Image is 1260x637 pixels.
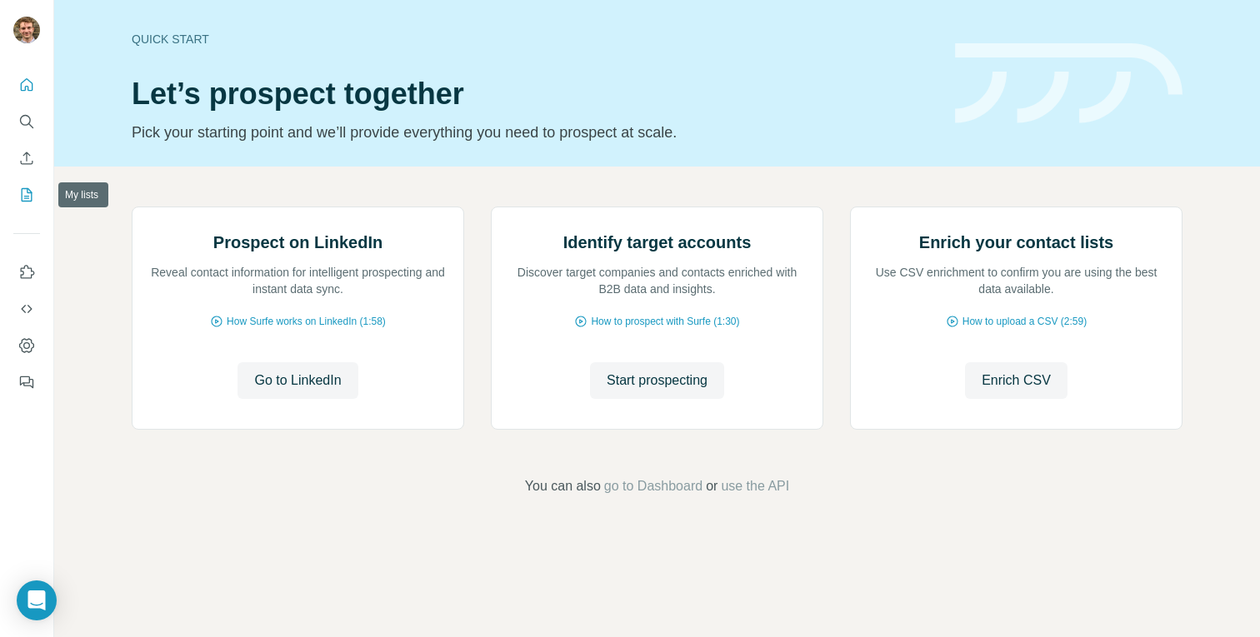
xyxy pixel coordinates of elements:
[237,362,357,399] button: Go to LinkedIn
[254,371,341,391] span: Go to LinkedIn
[563,231,752,254] h2: Identify target accounts
[591,314,739,329] span: How to prospect with Surfe (1:30)
[13,70,40,100] button: Quick start
[13,257,40,287] button: Use Surfe on LinkedIn
[962,314,1087,329] span: How to upload a CSV (2:59)
[132,31,935,47] div: Quick start
[17,580,57,620] div: Open Intercom Messenger
[227,314,386,329] span: How Surfe works on LinkedIn (1:58)
[13,143,40,173] button: Enrich CSV
[965,362,1067,399] button: Enrich CSV
[213,231,382,254] h2: Prospect on LinkedIn
[955,43,1182,124] img: banner
[13,331,40,361] button: Dashboard
[13,180,40,210] button: My lists
[13,294,40,324] button: Use Surfe API
[525,476,601,496] span: You can also
[13,17,40,43] img: Avatar
[867,264,1165,297] p: Use CSV enrichment to confirm you are using the best data available.
[607,371,707,391] span: Start prospecting
[590,362,724,399] button: Start prospecting
[508,264,806,297] p: Discover target companies and contacts enriched with B2B data and insights.
[132,77,935,111] h1: Let’s prospect together
[13,107,40,137] button: Search
[13,367,40,397] button: Feedback
[721,476,789,496] button: use the API
[919,231,1113,254] h2: Enrich your contact lists
[604,476,702,496] button: go to Dashboard
[132,121,935,144] p: Pick your starting point and we’ll provide everything you need to prospect at scale.
[982,371,1051,391] span: Enrich CSV
[706,476,717,496] span: or
[149,264,447,297] p: Reveal contact information for intelligent prospecting and instant data sync.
